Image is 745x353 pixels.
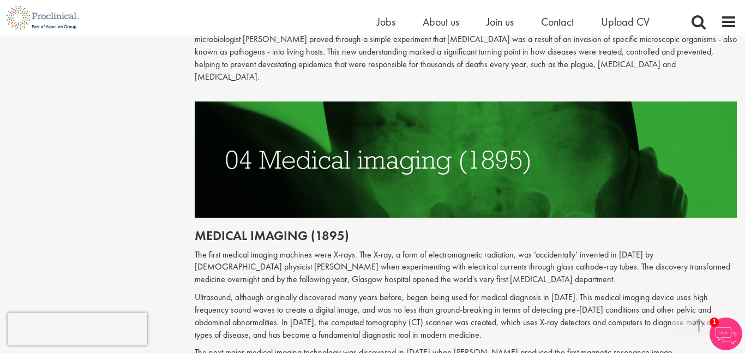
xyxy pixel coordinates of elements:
[195,229,737,243] h2: Medical imaging (1895)
[541,15,574,29] a: Contact
[195,9,737,83] p: Before the ‘germ’ theory came about, the widely believed theory was that disease was caused by ‘s...
[195,291,737,341] p: Ultrasound, although originally discovered many years before, began being used for medical diagno...
[486,15,514,29] a: Join us
[423,15,459,29] a: About us
[8,313,147,345] iframe: reCAPTCHA
[195,249,737,286] p: The first medical imaging machines were X-rays. The X-ray, a form of electromagnetic radiation, w...
[377,15,395,29] a: Jobs
[710,318,719,327] span: 1
[601,15,650,29] a: Upload CV
[710,318,742,350] img: Chatbot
